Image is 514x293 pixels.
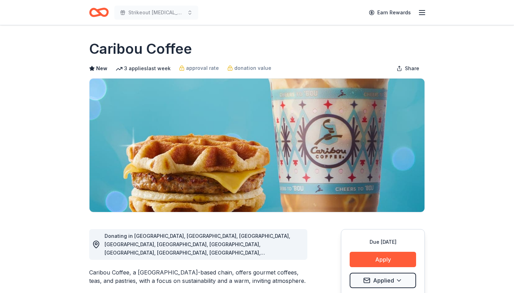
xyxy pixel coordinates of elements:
span: approval rate [186,64,219,72]
span: New [96,64,107,73]
button: Strikeout [MEDICAL_DATA] [114,6,198,20]
span: Applied [373,276,394,285]
div: Caribou Coffee, a [GEOGRAPHIC_DATA]-based chain, offers gourmet coffees, teas, and pastries, with... [89,268,307,285]
span: donation value [234,64,271,72]
span: Strikeout [MEDICAL_DATA] [128,8,184,17]
a: donation value [227,64,271,72]
div: Due [DATE] [350,238,416,246]
a: approval rate [179,64,219,72]
a: Home [89,4,109,21]
span: Donating in [GEOGRAPHIC_DATA], [GEOGRAPHIC_DATA], [GEOGRAPHIC_DATA], [GEOGRAPHIC_DATA], [GEOGRAPH... [105,233,290,289]
button: Share [391,61,425,75]
button: Applied [350,273,416,288]
button: Apply [350,252,416,267]
div: 3 applies last week [116,64,171,73]
img: Image for Caribou Coffee [90,79,424,212]
a: Earn Rewards [365,6,415,19]
span: Share [405,64,419,73]
h1: Caribou Coffee [89,39,192,59]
